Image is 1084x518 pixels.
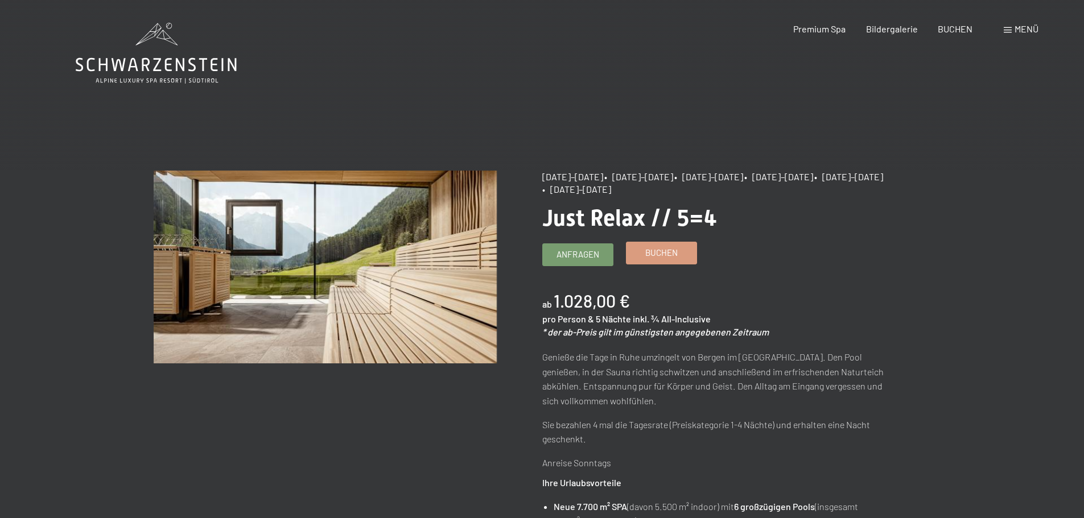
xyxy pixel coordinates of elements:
a: BUCHEN [938,23,972,34]
span: Menü [1015,23,1038,34]
p: Sie bezahlen 4 mal die Tagesrate (Preiskategorie 1-4 Nächte) und erhalten eine Nacht geschenkt. [542,417,885,446]
span: 5 Nächte [596,313,631,324]
span: • [DATE]–[DATE] [604,171,673,182]
span: ab [542,299,552,309]
p: Anreise Sonntags [542,455,885,470]
span: Buchen [645,247,678,259]
a: Premium Spa [793,23,846,34]
strong: 6 großzügigen Pools [734,501,815,512]
span: Just Relax // 5=4 [542,205,717,231]
a: Anfragen [543,244,613,266]
em: * der ab-Preis gilt im günstigsten angegebenen Zeitraum [542,326,769,337]
strong: Ihre Urlaubsvorteile [542,477,621,488]
a: Bildergalerie [866,23,918,34]
span: • [DATE]–[DATE] [542,184,611,194]
span: Anfragen [557,248,599,260]
p: Genieße die Tage in Ruhe umzingelt von Bergen im [GEOGRAPHIC_DATA]. Den Pool genießen, in der Sau... [542,350,885,408]
span: • [DATE]–[DATE] [744,171,813,182]
strong: Neue 7.700 m² SPA [554,501,627,512]
span: inkl. ¾ All-Inclusive [633,313,711,324]
b: 1.028,00 € [554,291,630,311]
span: • [DATE]–[DATE] [674,171,743,182]
img: Just Relax // 5=4 [154,171,497,363]
span: • [DATE]–[DATE] [814,171,883,182]
span: [DATE]–[DATE] [542,171,603,182]
span: pro Person & [542,313,594,324]
a: Buchen [627,242,696,264]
